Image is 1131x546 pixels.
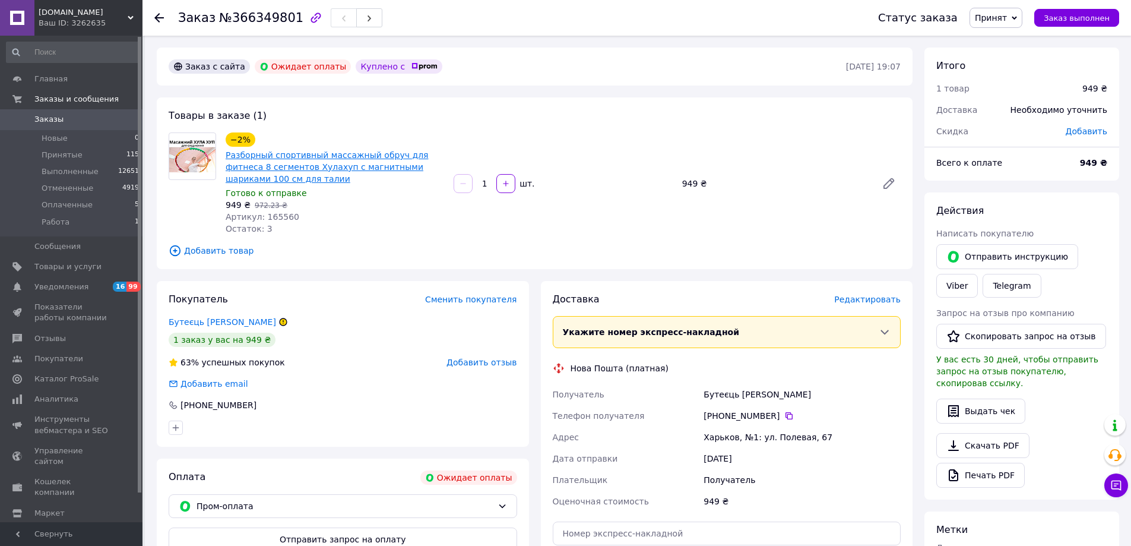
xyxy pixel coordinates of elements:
span: Выполненные [42,166,99,177]
span: Покупатели [34,354,83,364]
span: Оценочная стоимость [553,497,650,506]
a: Редактировать [877,172,901,195]
span: Отмененные [42,183,93,194]
span: Заказ [178,11,216,25]
input: Поиск [6,42,140,63]
button: Заказ выполнен [1034,9,1119,27]
span: 1 товар [936,84,970,93]
span: Уведомления [34,282,88,292]
span: 972.23 ₴ [255,201,287,210]
div: Добавить email [179,378,249,390]
span: 16 [113,282,126,292]
button: Выдать чек [936,399,1025,424]
div: Ожидает оплаты [420,471,517,485]
div: [DATE] [701,448,903,469]
img: prom [411,63,438,70]
a: Viber [936,274,978,298]
div: 949 ₴ [701,491,903,512]
a: Telegram [983,274,1041,298]
span: Оплата [169,471,205,482]
div: Заказ с сайта [169,59,250,74]
span: Аналитика [34,394,78,405]
span: Метки [936,524,968,535]
span: Добавить товар [169,244,901,257]
input: Номер экспресс-накладной [553,522,901,545]
span: Товары в заказе (1) [169,110,267,121]
span: У вас есть 30 дней, чтобы отправить запрос на отзыв покупателю, скопировав ссылку. [936,355,1098,388]
span: Добавить [1066,127,1107,136]
span: Пром-оплата [197,500,493,513]
span: Доставка [936,105,977,115]
span: Артикул: 165560 [226,212,299,222]
button: Отправить инструкцию [936,244,1078,269]
span: 63% [180,358,199,367]
span: Всего к оплате [936,158,1002,168]
a: Разборный спортивный массажный обруч для фитнеса 8 сегментов Хулахуп с магнитными шариками 100 см... [226,150,429,184]
div: успешных покупок [169,356,285,368]
div: [PHONE_NUMBER] [704,410,901,422]
span: imne.com.ua [39,7,128,18]
span: Заказы и сообщения [34,94,119,105]
button: Чат с покупателем [1104,474,1128,497]
div: Вернуться назад [154,12,164,24]
span: Маркет [34,508,65,519]
span: 0 [135,133,139,144]
div: −2% [226,132,255,147]
span: Дата отправки [553,454,618,463]
b: 949 ₴ [1080,158,1107,168]
span: Скидка [936,127,968,136]
div: Необходимо уточнить [1003,97,1114,123]
div: Добавить email [167,378,249,390]
span: Отзывы [34,333,66,344]
span: Адрес [553,433,579,442]
span: Получатель [553,390,604,399]
div: Ваш ID: 3262635 [39,18,142,29]
span: 1 [135,217,139,228]
span: Инструменты вебмастера и SEO [34,414,110,435]
img: Разборный спортивный массажный обруч для фитнеса 8 сегментов Хулахуп с магнитными шариками 100 см... [169,140,216,172]
div: Получатель [701,469,903,491]
span: Управление сайтом [34,446,110,467]
span: Товары и услуги [34,261,102,272]
button: Скопировать запрос на отзыв [936,324,1106,349]
div: [PHONE_NUMBER] [179,399,258,411]
span: Укажите номер экспресс-накладной [563,327,740,337]
span: Каталог ProSale [34,374,99,384]
div: Статус заказа [878,12,958,24]
span: Новые [42,133,68,144]
span: Принят [975,13,1007,23]
span: Оплаченные [42,200,93,210]
a: Бутеєць [PERSON_NAME] [169,317,276,327]
time: [DATE] 19:07 [846,62,901,71]
span: 4919 [122,183,139,194]
div: Бутеєць [PERSON_NAME] [701,384,903,405]
span: №366349801 [219,11,303,25]
span: Запрос на отзыв про компанию [936,308,1075,318]
span: Написать покупателю [936,229,1034,238]
div: Ожидает оплаты [255,59,351,74]
span: Готово к отправке [226,188,307,198]
span: Доставка [553,293,600,305]
span: Покупатель [169,293,228,305]
div: 949 ₴ [1082,83,1107,94]
span: 115 [126,150,139,160]
span: Телефон получателя [553,411,645,421]
span: Сменить покупателя [425,295,517,304]
span: Заказы [34,114,64,125]
span: Кошелек компании [34,476,110,498]
span: Показатели работы компании [34,302,110,323]
span: 949 ₴ [226,200,251,210]
span: Принятые [42,150,83,160]
div: 949 ₴ [677,175,872,192]
span: Главная [34,74,68,84]
span: Работа [42,217,69,228]
div: шт. [517,178,536,190]
span: Итого [936,60,965,71]
div: Куплено с [356,59,442,74]
div: Харьков, №1: ул. Полевая, 67 [701,427,903,448]
span: 12651 [118,166,139,177]
div: Нова Пошта (платная) [568,362,671,374]
span: Сообщения [34,241,81,252]
span: Остаток: 3 [226,224,273,233]
span: Заказ выполнен [1044,14,1110,23]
